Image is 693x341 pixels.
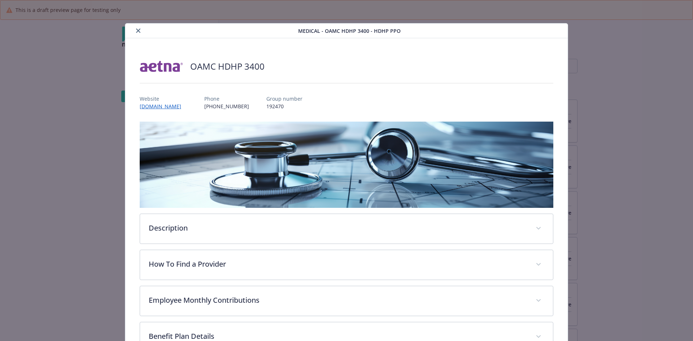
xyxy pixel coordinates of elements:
[298,27,401,35] span: Medical - OAMC HDHP 3400 - HDHP PPO
[149,259,527,270] p: How To Find a Provider
[149,223,527,233] p: Description
[140,95,187,102] p: Website
[140,250,553,280] div: How To Find a Provider
[140,56,183,77] img: Aetna Inc
[149,295,527,306] p: Employee Monthly Contributions
[140,122,554,208] img: banner
[204,102,249,110] p: [PHONE_NUMBER]
[266,102,302,110] p: 192470
[140,214,553,244] div: Description
[140,286,553,316] div: Employee Monthly Contributions
[140,103,187,110] a: [DOMAIN_NAME]
[134,26,143,35] button: close
[204,95,249,102] p: Phone
[266,95,302,102] p: Group number
[190,60,265,73] h2: OAMC HDHP 3400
